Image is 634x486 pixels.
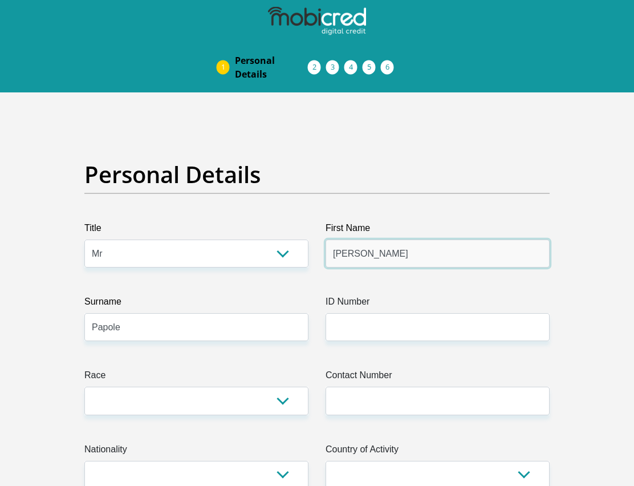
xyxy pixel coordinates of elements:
span: Personal Details [235,54,308,81]
input: Surname [84,313,308,341]
img: mobicred logo [268,7,366,35]
input: First Name [326,240,550,268]
h2: Personal Details [84,161,550,188]
label: ID Number [326,295,550,313]
input: Contact Number [326,387,550,415]
label: Surname [84,295,308,313]
label: Race [84,368,308,387]
input: ID Number [326,313,550,341]
label: Nationality [84,443,308,461]
label: Title [84,221,308,240]
a: PersonalDetails [226,49,317,86]
label: First Name [326,221,550,240]
label: Contact Number [326,368,550,387]
label: Country of Activity [326,443,550,461]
